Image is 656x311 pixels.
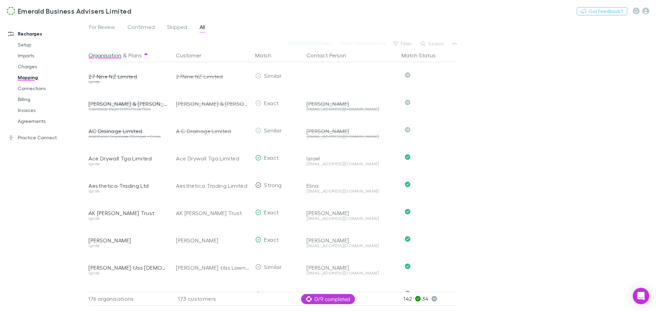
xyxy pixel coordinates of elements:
svg: Confirmed [405,236,410,242]
div: 27 Nine NZ Limited [88,73,168,80]
a: Agreements [11,116,92,127]
div: [EMAIL_ADDRESS][DOMAIN_NAME] [306,135,396,139]
div: [EMAIL_ADDRESS][DOMAIN_NAME] [306,292,396,298]
button: Got Feedback? [577,7,627,15]
span: Skipped [167,24,187,32]
span: Similar [264,264,282,270]
p: 142 · 34 [404,292,457,305]
div: [EMAIL_ADDRESS][DOMAIN_NAME] [306,216,396,221]
button: Search [417,40,448,48]
div: [PERSON_NAME] t/as Lawns 4 U [176,254,250,281]
div: [PERSON_NAME] & [PERSON_NAME] [88,100,168,107]
div: Ignite [88,244,168,248]
span: Exact [264,154,279,161]
div: Additional Employee Charges • Grow [88,135,168,139]
a: Billing [11,94,92,105]
span: Exact [264,236,279,243]
div: AK [PERSON_NAME] Trust [176,199,250,227]
button: Confirm0 matches [283,39,336,47]
div: [PERSON_NAME] [306,210,396,216]
h3: Emerald Business Advisers Limited [18,7,131,15]
div: Aesthetica Trading Ltd [88,182,168,189]
div: Cashbook (Non-GST) Price Plan [88,107,168,111]
svg: Skipped [405,72,410,78]
a: Practice Connect [1,132,92,143]
a: Setup [11,39,92,50]
svg: Confirmed [405,182,410,187]
div: AK [PERSON_NAME] Trust [88,210,168,216]
div: 176 organisations [88,292,170,306]
span: Similar [264,127,282,133]
a: Emerald Business Advisers Limited [3,3,135,19]
a: Connections [11,83,92,94]
div: [PERSON_NAME] [176,281,250,309]
div: [PERSON_NAME] [306,100,396,107]
div: Ignite [88,189,168,193]
button: Plans [128,48,142,62]
svg: Skipped [405,100,410,105]
span: All [200,24,205,32]
div: [PERSON_NAME] [306,264,396,271]
a: Mapping [11,72,92,83]
button: Organisation [88,48,121,62]
span: Exact [264,291,279,297]
svg: Confirmed [405,209,410,214]
div: [EMAIL_ADDRESS][DOMAIN_NAME] [306,189,396,193]
span: For Review [89,24,115,32]
div: [PERSON_NAME] [88,292,168,298]
svg: Confirmed [405,264,410,269]
div: & [88,48,168,62]
a: Imports [11,50,92,61]
img: Emerald Business Advisers Limited's Logo [7,7,15,15]
div: Ignite [88,80,168,84]
div: [EMAIL_ADDRESS][DOMAIN_NAME] [306,107,396,111]
div: [PERSON_NAME] [88,237,168,244]
button: Contact Person [306,48,354,62]
div: Aesthetica Trading Limited [176,172,250,199]
div: Ace Drywall Tga Limited [176,145,250,172]
span: Exact [264,209,279,215]
button: Filter [390,40,416,48]
a: Recharges [1,28,92,39]
div: Ignite [88,162,168,166]
div: [EMAIL_ADDRESS][DOMAIN_NAME] [306,244,396,248]
div: 173 customers [170,292,252,306]
button: Skip0 organisations [336,39,390,47]
span: Exact [264,100,279,106]
span: Confirmed [127,24,155,32]
button: Customer [176,48,209,62]
a: Charges [11,61,92,72]
button: Match Status [401,48,444,62]
div: [PERSON_NAME] & [PERSON_NAME] [176,90,250,117]
div: [PERSON_NAME] [176,227,250,254]
div: 27Nine NZ Limited [176,63,250,90]
div: Elina [306,182,396,189]
div: [EMAIL_ADDRESS][DOMAIN_NAME] [306,162,396,166]
div: [PERSON_NAME] t/as [DEMOGRAPHIC_DATA] 4 U Lawns [88,264,168,271]
div: AC Drainage Limited [88,128,168,135]
div: [EMAIL_ADDRESS][DOMAIN_NAME] [306,271,396,275]
div: Ignite [88,271,168,275]
svg: Confirmed [405,291,410,296]
div: Israel [306,155,396,162]
a: Invoices [11,105,92,116]
div: [PERSON_NAME] [306,128,396,135]
div: [PERSON_NAME] [306,237,396,244]
div: Open Intercom Messenger [633,288,649,304]
span: Strong [264,182,282,188]
svg: Confirmed [405,154,410,160]
span: Similar [264,72,282,79]
div: A C Drainage Limited [176,117,250,145]
div: Ace Drywall Tga Limited [88,155,168,162]
div: Ignite [88,216,168,221]
svg: Skipped [405,127,410,132]
button: Match [255,48,279,62]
